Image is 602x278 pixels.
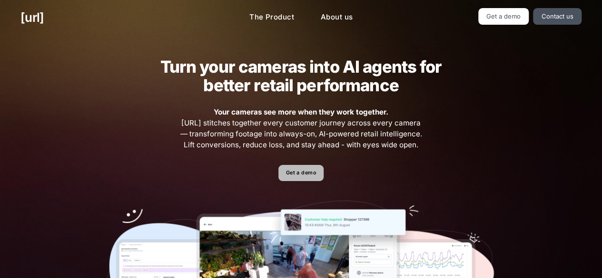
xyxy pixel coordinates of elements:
strong: Your cameras see more when they work together. [214,107,388,116]
a: [URL] [20,8,44,27]
a: Get a demo [278,165,324,182]
a: Contact us [533,8,582,25]
span: [URL] stitches together every customer journey across every camera — transforming footage into al... [179,107,424,150]
a: Get a demo [478,8,529,25]
h2: Turn your cameras into AI agents for better retail performance [145,58,456,95]
a: About us [313,8,360,27]
a: The Product [242,8,302,27]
